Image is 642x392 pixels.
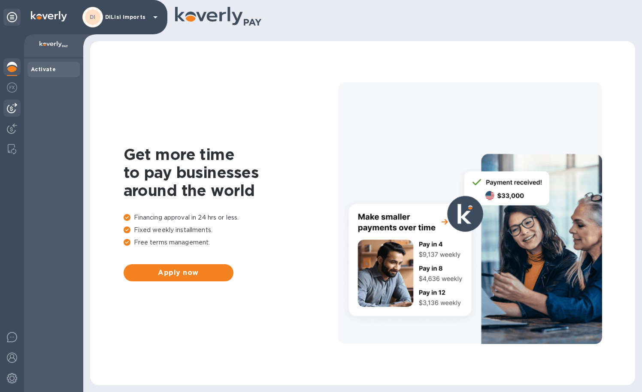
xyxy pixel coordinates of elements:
[31,11,67,21] img: Logo
[124,226,338,235] p: Fixed weekly installments.
[31,66,56,72] b: Activate
[3,9,21,26] div: Unpin categories
[124,145,338,199] h1: Get more time to pay businesses around the world
[124,264,233,281] button: Apply now
[124,238,338,247] p: Free terms management.
[90,14,96,20] b: DI
[130,268,227,278] span: Apply now
[105,14,148,20] p: DiLisi Imports
[124,213,338,222] p: Financing approval in 24 hrs or less.
[7,82,17,93] img: Foreign exchange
